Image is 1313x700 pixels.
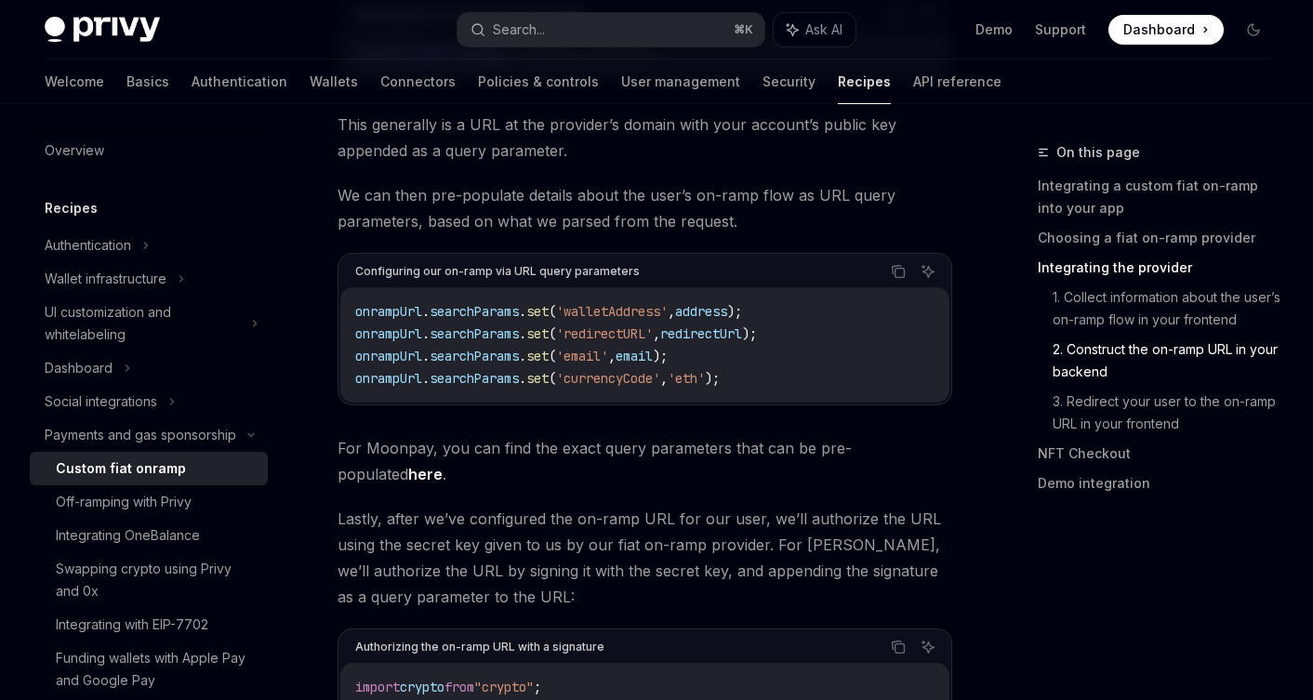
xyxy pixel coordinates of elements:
[763,59,816,104] a: Security
[56,558,257,602] div: Swapping crypto using Privy and 0x
[616,348,653,364] span: email
[422,325,430,342] span: .
[549,348,556,364] span: (
[1056,141,1140,164] span: On this page
[975,20,1013,39] a: Demo
[838,59,891,104] a: Recipes
[45,234,131,257] div: Authentication
[526,303,549,320] span: set
[56,524,200,547] div: Integrating OneBalance
[408,465,443,484] a: here
[310,59,358,104] a: Wallets
[126,59,169,104] a: Basics
[355,348,422,364] span: onrampUrl
[526,325,549,342] span: set
[56,457,186,480] div: Custom fiat onramp
[45,357,113,379] div: Dashboard
[519,370,526,387] span: .
[192,59,287,104] a: Authentication
[526,348,549,364] span: set
[727,303,742,320] span: );
[1123,20,1195,39] span: Dashboard
[474,679,534,695] span: "crypto"
[913,59,1001,104] a: API reference
[519,348,526,364] span: .
[1038,439,1283,469] a: NFT Checkout
[45,17,160,43] img: dark logo
[526,370,549,387] span: set
[556,325,653,342] span: 'redirectURL'
[56,647,257,692] div: Funding wallets with Apple Pay and Google Pay
[668,303,675,320] span: ,
[1239,15,1268,45] button: Toggle dark mode
[1053,387,1283,439] a: 3. Redirect your user to the on-ramp URL in your frontend
[653,325,660,342] span: ,
[886,259,910,284] button: Copy the contents from the code block
[549,370,556,387] span: (
[549,303,556,320] span: (
[1038,171,1283,223] a: Integrating a custom fiat on-ramp into your app
[886,635,910,659] button: Copy the contents from the code block
[430,348,519,364] span: searchParams
[805,20,842,39] span: Ask AI
[380,59,456,104] a: Connectors
[430,370,519,387] span: searchParams
[1108,15,1224,45] a: Dashboard
[30,485,268,519] a: Off-ramping with Privy
[338,112,952,164] span: This generally is a URL at the provider’s domain with your account’s public key appended as a que...
[621,59,740,104] a: User management
[30,452,268,485] a: Custom fiat onramp
[1035,20,1086,39] a: Support
[30,519,268,552] a: Integrating OneBalance
[355,370,422,387] span: onrampUrl
[519,325,526,342] span: .
[675,303,727,320] span: address
[478,59,599,104] a: Policies & controls
[556,348,608,364] span: 'email'
[705,370,720,387] span: );
[355,635,604,659] div: Authorizing the on-ramp URL with a signature
[56,614,208,636] div: Integrating with EIP-7702
[519,303,526,320] span: .
[45,390,157,413] div: Social integrations
[30,641,268,697] a: Funding wallets with Apple Pay and Google Pay
[742,325,757,342] span: );
[355,259,640,284] div: Configuring our on-ramp via URL query parameters
[608,348,616,364] span: ,
[668,370,705,387] span: 'eth'
[660,325,742,342] span: redirectUrl
[56,491,192,513] div: Off-ramping with Privy
[1038,223,1283,253] a: Choosing a fiat on-ramp provider
[338,435,952,487] span: For Moonpay, you can find the exact query parameters that can be pre-populated .
[916,635,940,659] button: Ask AI
[30,552,268,608] a: Swapping crypto using Privy and 0x
[422,348,430,364] span: .
[355,679,400,695] span: import
[400,679,444,695] span: crypto
[30,608,268,641] a: Integrating with EIP-7702
[430,303,519,320] span: searchParams
[534,679,541,695] span: ;
[338,182,952,234] span: We can then pre-populate details about the user’s on-ramp flow as URL query parameters, based on ...
[45,197,98,219] h5: Recipes
[653,348,668,364] span: );
[458,13,764,46] button: Search...⌘K
[355,303,422,320] span: onrampUrl
[45,301,240,346] div: UI customization and whitelabeling
[734,22,753,37] span: ⌘ K
[45,139,104,162] div: Overview
[338,506,952,610] span: Lastly, after we’ve configured the on-ramp URL for our user, we’ll authorize the URL using the se...
[1053,283,1283,335] a: 1. Collect information about the user’s on-ramp flow in your frontend
[430,325,519,342] span: searchParams
[556,370,660,387] span: 'currencyCode'
[355,325,422,342] span: onrampUrl
[45,268,166,290] div: Wallet infrastructure
[493,19,545,41] div: Search...
[45,424,236,446] div: Payments and gas sponsorship
[1038,469,1283,498] a: Demo integration
[45,59,104,104] a: Welcome
[422,370,430,387] span: .
[422,303,430,320] span: .
[30,134,268,167] a: Overview
[774,13,855,46] button: Ask AI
